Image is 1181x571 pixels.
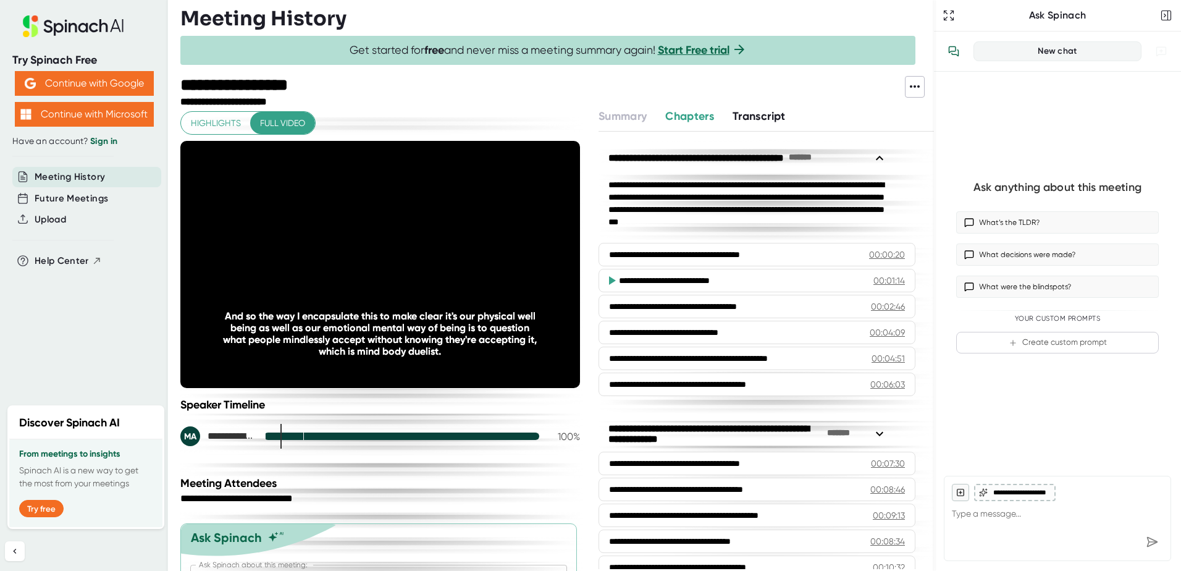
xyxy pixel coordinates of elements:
[871,457,905,470] div: 00:07:30
[35,192,108,206] button: Future Meetings
[181,112,251,135] button: Highlights
[940,7,957,24] button: Expand to Ask Spinach page
[956,315,1159,323] div: Your Custom Prompts
[12,53,156,67] div: Try Spinach Free
[973,180,1141,195] div: Ask anything about this meeting
[870,378,905,391] div: 00:06:03
[19,464,153,490] p: Spinach AI is a new way to get the most from your meetings
[12,136,156,147] div: Have an account?
[956,243,1159,266] button: What decisions were made?
[25,78,36,89] img: Aehbyd4JwY73AAAAAElFTkSuQmCC
[869,248,905,261] div: 00:00:20
[599,109,647,123] span: Summary
[665,109,714,123] span: Chapters
[250,112,315,135] button: Full video
[872,352,905,365] div: 00:04:51
[90,136,117,146] a: Sign in
[549,431,580,442] div: 100 %
[873,509,905,522] div: 00:09:13
[870,535,905,548] div: 00:08:34
[1141,531,1163,553] div: Send message
[424,43,444,57] b: free
[870,483,905,496] div: 00:08:46
[180,426,200,446] div: MA
[19,500,64,517] button: Try free
[957,9,1158,22] div: Ask Spinach
[221,310,540,357] div: And so the way I encapsulate this to make clear it's our physical well being as well as our emoti...
[15,71,154,96] button: Continue with Google
[191,530,262,545] div: Ask Spinach
[19,449,153,459] h3: From meetings to insights
[956,332,1159,353] button: Create custom prompt
[191,116,241,131] span: Highlights
[873,274,905,287] div: 00:01:14
[871,300,905,313] div: 00:02:46
[1158,7,1175,24] button: Close conversation sidebar
[658,43,729,57] a: Start Free trial
[941,39,966,64] button: View conversation history
[870,326,905,339] div: 00:04:09
[350,43,747,57] span: Get started for and never miss a meeting summary again!
[981,46,1133,57] div: New chat
[5,541,25,561] button: Collapse sidebar
[15,102,154,127] button: Continue with Microsoft
[35,213,66,227] button: Upload
[665,108,714,125] button: Chapters
[733,109,786,123] span: Transcript
[956,211,1159,234] button: What’s the TLDR?
[180,476,583,490] div: Meeting Attendees
[180,7,347,30] h3: Meeting History
[260,116,305,131] span: Full video
[35,170,105,184] button: Meeting History
[35,254,102,268] button: Help Center
[956,276,1159,298] button: What were the blindspots?
[19,415,120,431] h2: Discover Spinach AI
[733,108,786,125] button: Transcript
[180,398,580,412] div: Speaker Timeline
[599,108,647,125] button: Summary
[35,254,89,268] span: Help Center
